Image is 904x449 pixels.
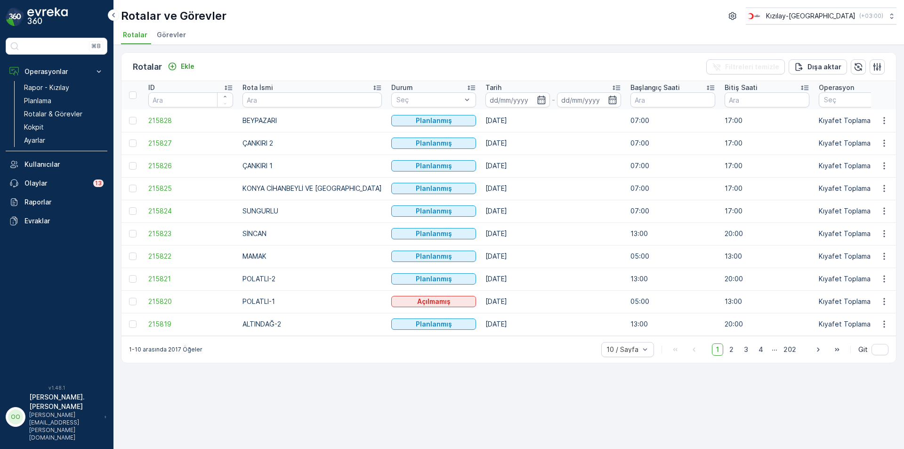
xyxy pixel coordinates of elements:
p: Kokpit [24,122,44,132]
button: OO[PERSON_NAME].[PERSON_NAME][PERSON_NAME][EMAIL_ADDRESS][PERSON_NAME][DOMAIN_NAME] [6,392,107,441]
td: 13:00 [626,313,720,335]
td: [DATE] [481,268,626,290]
span: 2 [725,343,738,356]
td: [DATE] [481,109,626,132]
a: 215826 [148,161,233,171]
a: Rotalar & Görevler [20,107,107,121]
p: 1-10 arasında 2017 Öğeler [129,346,202,353]
p: Tarih [485,83,501,92]
span: v 1.48.1 [6,385,107,391]
p: Olaylar [24,179,88,188]
button: Ekle [164,61,198,72]
a: 215819 [148,319,233,329]
button: Planlanmış [391,205,476,217]
button: Planlanmış [391,183,476,194]
td: [DATE] [481,177,626,200]
input: Ara [725,92,809,107]
td: 20:00 [720,222,814,245]
a: Kokpit [20,121,107,134]
a: 215820 [148,297,233,306]
button: Dışa aktar [789,59,847,74]
div: Toggle Row Selected [129,139,137,147]
div: Toggle Row Selected [129,253,137,260]
p: Planlanmış [416,229,452,238]
td: [DATE] [481,222,626,245]
td: 20:00 [720,268,814,290]
p: Operasyonlar [24,67,89,76]
p: Planlanmış [416,319,452,329]
p: Planlama [24,96,51,106]
p: Evraklar [24,216,104,226]
p: - [552,94,555,106]
p: ( +03:00 ) [859,12,883,20]
td: 20:00 [720,313,814,335]
p: Rota İsmi [242,83,273,92]
td: 13:00 [626,222,720,245]
a: Olaylar13 [6,174,107,193]
p: 13 [95,180,102,187]
td: 07:00 [626,177,720,200]
button: Planlanmış [391,251,476,262]
span: 215824 [148,206,233,216]
div: Toggle Row Selected [129,275,137,283]
td: POLATLI-1 [238,290,387,313]
td: POLATLI-2 [238,268,387,290]
input: dd/mm/yyyy [557,92,621,107]
td: SİNCAN [238,222,387,245]
td: 07:00 [626,109,720,132]
td: MAMAK [238,245,387,268]
span: 202 [779,343,800,356]
td: 13:00 [720,245,814,268]
td: ALTINDAĞ-2 [238,313,387,335]
span: 215825 [148,184,233,193]
span: Görevler [157,30,186,40]
a: 215822 [148,252,233,261]
input: Ara [630,92,715,107]
span: Git [858,345,868,354]
span: 1 [712,343,723,356]
p: Raporlar [24,197,104,207]
button: Planlanmış [391,138,476,149]
p: Seç [824,95,889,105]
button: Planlanmış [391,318,476,330]
p: [PERSON_NAME][EMAIL_ADDRESS][PERSON_NAME][DOMAIN_NAME] [29,411,100,441]
p: Açılmamış [417,297,451,306]
a: Raporlar [6,193,107,212]
span: 215828 [148,116,233,125]
p: Rotalar & Görevler [24,109,82,119]
td: [DATE] [481,132,626,155]
p: Bitiş Saati [725,83,758,92]
div: Toggle Row Selected [129,320,137,328]
p: Planlanmış [416,252,452,261]
td: KONYA CİHANBEYLİ VE [GEOGRAPHIC_DATA] [238,177,387,200]
p: Filtreleri temizle [725,62,779,72]
td: ÇANKIRI 1 [238,155,387,177]
p: Planlanmış [416,206,452,216]
p: Rapor - Kızılay [24,83,69,92]
p: Rotalar ve Görevler [121,8,226,24]
td: [DATE] [481,245,626,268]
p: [PERSON_NAME].[PERSON_NAME] [29,392,100,411]
span: 215823 [148,229,233,238]
p: Planlanmış [416,274,452,284]
div: Toggle Row Selected [129,207,137,215]
input: Ara [148,92,233,107]
div: Toggle Row Selected [129,230,137,237]
button: Açılmamış [391,296,476,307]
img: logo_dark-DEwI_e13.png [27,8,68,26]
td: 17:00 [720,200,814,222]
td: 17:00 [720,177,814,200]
span: 4 [754,343,767,356]
td: BEYPAZARI [238,109,387,132]
a: 215827 [148,139,233,148]
button: Kızılay-[GEOGRAPHIC_DATA](+03:00) [746,8,896,24]
p: Planlanmış [416,184,452,193]
a: 215821 [148,274,233,284]
div: OO [8,409,23,425]
a: Planlama [20,94,107,107]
